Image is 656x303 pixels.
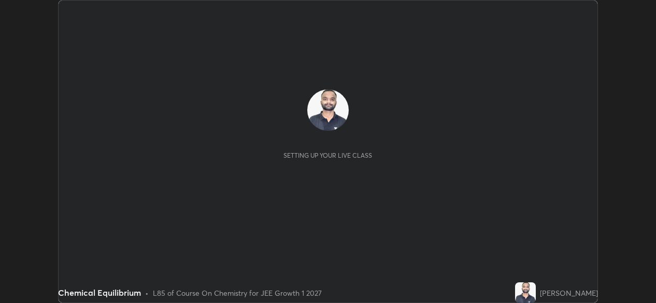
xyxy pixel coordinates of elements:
img: be6de2d73fb94b1c9be2f2192f474e4d.jpg [515,282,536,303]
div: Chemical Equilibrium [58,286,141,299]
img: be6de2d73fb94b1c9be2f2192f474e4d.jpg [307,89,349,131]
div: Setting up your live class [283,151,372,159]
div: L85 of Course On Chemistry for JEE Growth 1 2027 [153,287,322,298]
div: [PERSON_NAME] [540,287,598,298]
div: • [145,287,149,298]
